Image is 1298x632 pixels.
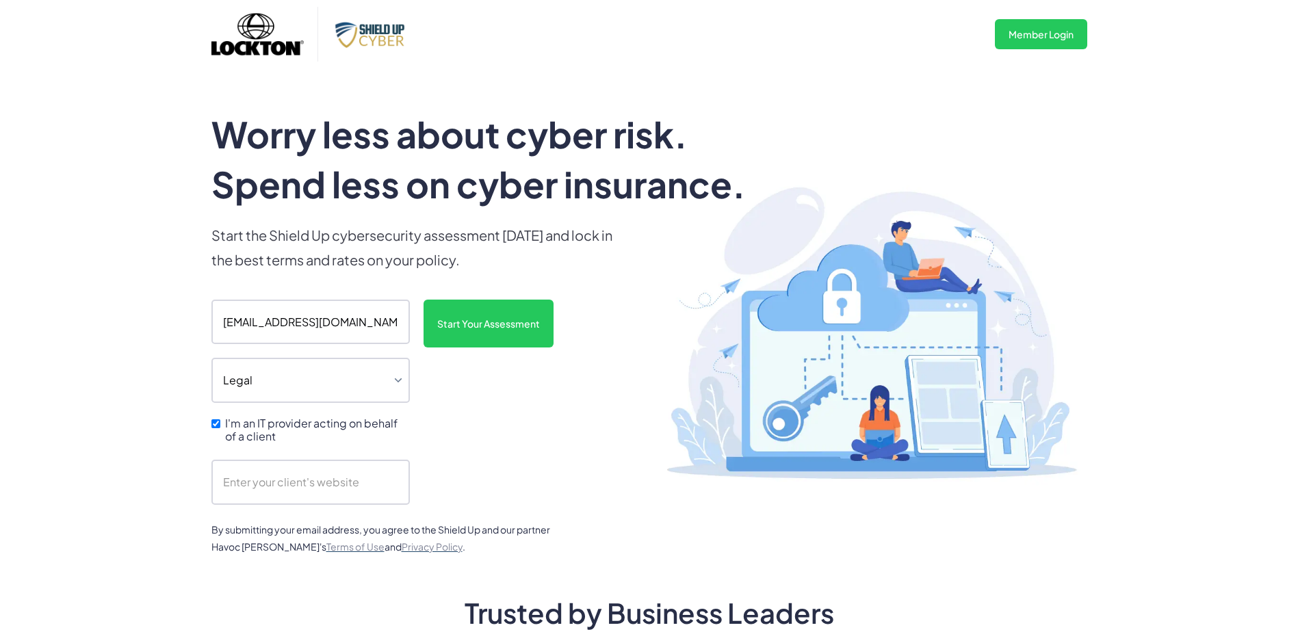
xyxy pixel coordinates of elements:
[211,3,304,65] img: Lockton
[995,19,1087,49] a: Member Login
[424,300,554,347] input: Start Your Assessment
[211,109,781,209] h1: Worry less about cyber risk. Spend less on cyber insurance.
[225,417,410,443] span: I'm an IT provider acting on behalf of a client
[211,460,410,505] input: Enter your client's website
[211,521,567,555] div: By submitting your email address, you agree to the Shield Up and our partner Havoc [PERSON_NAME]'...
[332,19,414,50] img: Shield Up Cyber Logo
[259,596,1039,629] h2: Trusted by Business Leaders
[402,540,463,553] a: Privacy Policy
[211,419,220,428] input: I'm an IT provider acting on behalf of a client
[211,223,622,272] p: Start the Shield Up cybersecurity assessment [DATE] and lock in the best terms and rates on your ...
[211,300,567,505] form: scanform
[326,540,385,553] a: Terms of Use
[211,300,410,345] input: Enter your company email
